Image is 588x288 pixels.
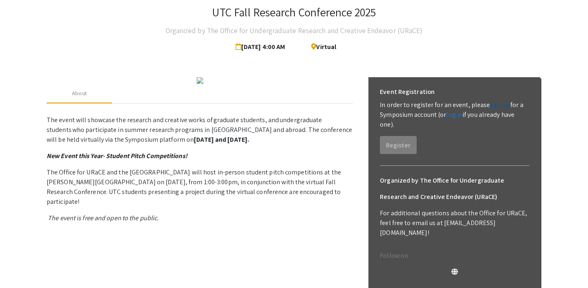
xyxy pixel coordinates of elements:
h4: Organized by The Office for Undergraduate Research and Creative Endeavor (URaCE) [166,22,423,39]
p: In order to register for an event, please for a Symposium account (or if you already have one). [380,100,530,129]
p: The event will showcase the research and creative works of graduate students, and undergraduate s... [47,115,353,145]
p: The Office for URaCE and the [GEOGRAPHIC_DATA] will host in-person student pitch competitions at ... [47,167,353,207]
h6: Organized by The Office for Undergraduate Research and Creative Endeavor (URaCE) [380,172,530,205]
img: 5d3f10dc-ca97-42bc-807f-35cebc88e3af.jpg [197,77,203,84]
h3: UTC Fall Research Conference 2025 [212,5,376,19]
a: log in [446,110,462,119]
em: New Event this Year- Student Pitch Competitions! [47,152,187,160]
h6: Event Registration [380,84,435,100]
p: Follow on [380,251,530,261]
div: About [72,89,87,98]
strong: [DATE] and [DATE]. [194,135,249,144]
a: sign up [490,100,510,109]
em: The event is free and open to the public. [48,214,159,222]
span: [DATE] 4:00 AM [236,39,289,55]
p: For additional questions about the Office for URaCE, feel free to email us at [EMAIL_ADDRESS][DOM... [380,208,530,238]
iframe: Chat [6,251,35,282]
button: Register [380,136,417,154]
span: Virtual [305,39,336,55]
